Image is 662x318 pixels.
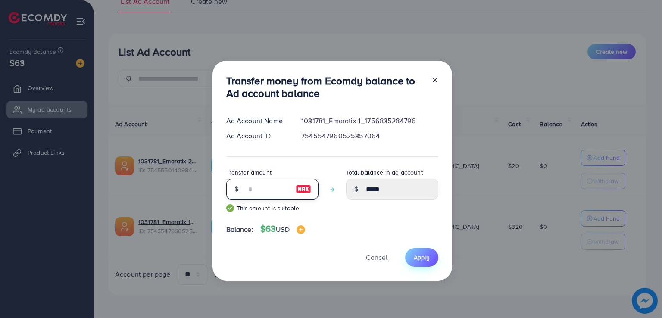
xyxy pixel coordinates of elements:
[296,184,311,194] img: image
[226,204,319,212] small: This amount is suitable
[414,253,430,262] span: Apply
[346,168,423,177] label: Total balance in ad account
[294,116,445,126] div: 1031781_Emaratix 1_1756835284796
[219,131,295,141] div: Ad Account ID
[226,224,253,234] span: Balance:
[260,224,305,234] h4: $63
[355,248,398,267] button: Cancel
[366,253,387,262] span: Cancel
[294,131,445,141] div: 7545547960525357064
[276,224,289,234] span: USD
[297,225,305,234] img: image
[226,75,425,100] h3: Transfer money from Ecomdy balance to Ad account balance
[405,248,438,267] button: Apply
[219,116,295,126] div: Ad Account Name
[226,168,272,177] label: Transfer amount
[226,204,234,212] img: guide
